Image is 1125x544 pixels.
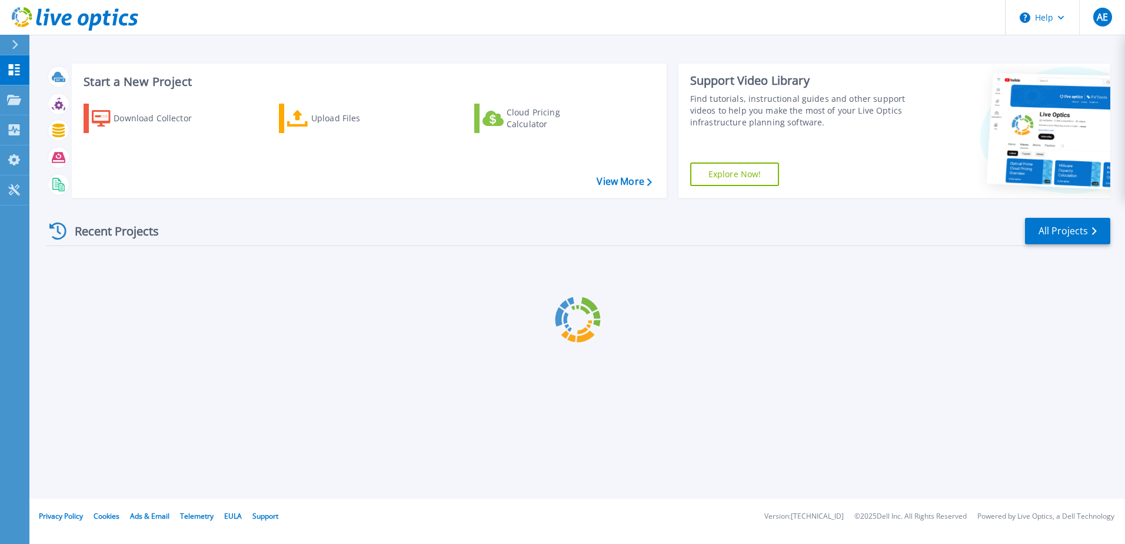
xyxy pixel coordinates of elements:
a: View More [597,176,651,187]
span: AE [1097,12,1108,22]
li: Powered by Live Optics, a Dell Technology [977,513,1114,520]
h3: Start a New Project [84,75,651,88]
li: Version: [TECHNICAL_ID] [764,513,844,520]
div: Recent Projects [45,217,175,246]
div: Support Video Library [690,73,910,88]
div: Find tutorials, instructional guides and other support videos to help you make the most of your L... [690,93,910,128]
li: © 2025 Dell Inc. All Rights Reserved [854,513,967,520]
a: All Projects [1025,218,1110,244]
a: Privacy Policy [39,511,83,521]
a: Download Collector [84,104,215,133]
a: Ads & Email [130,511,169,521]
div: Upload Files [311,107,405,130]
a: Cloud Pricing Calculator [474,104,605,133]
a: Upload Files [279,104,410,133]
a: Telemetry [180,511,214,521]
div: Cloud Pricing Calculator [507,107,601,130]
a: Explore Now! [690,162,780,186]
a: EULA [224,511,242,521]
a: Support [252,511,278,521]
a: Cookies [94,511,119,521]
div: Download Collector [114,107,208,130]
